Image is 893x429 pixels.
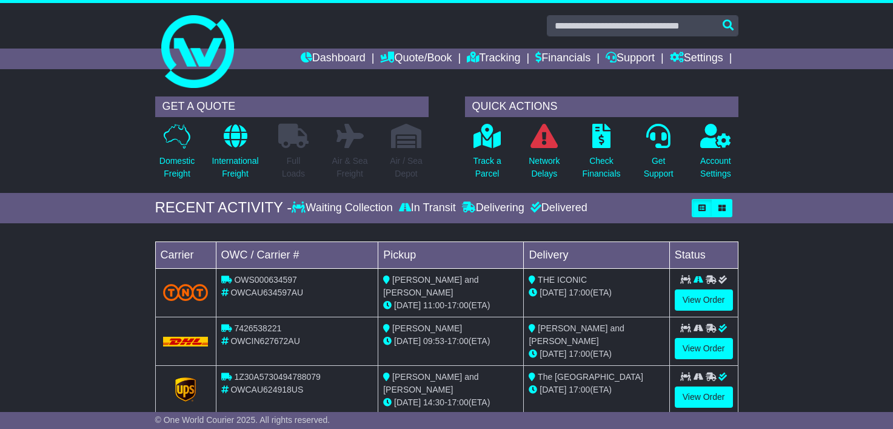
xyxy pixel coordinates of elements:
div: - (ETA) [383,299,518,312]
span: [PERSON_NAME] [392,323,462,333]
a: Quote/Book [380,49,452,69]
div: QUICK ACTIONS [465,96,738,117]
a: InternationalFreight [211,123,259,187]
p: Account Settings [700,155,731,180]
a: View Order [675,338,733,359]
span: [DATE] [540,288,566,297]
p: Check Financials [582,155,620,180]
span: 14:30 [423,397,444,407]
td: Carrier [155,242,216,268]
div: GET A QUOTE [155,96,429,117]
a: AccountSettings [700,123,732,187]
a: Settings [670,49,723,69]
a: CheckFinancials [581,123,621,187]
span: [DATE] [540,385,566,394]
img: GetCarrierServiceLogo [175,377,196,402]
a: NetworkDelays [528,123,560,187]
a: View Order [675,387,733,408]
p: Track a Parcel [473,155,501,180]
span: 17:00 [569,385,590,394]
span: OWS000634597 [234,275,297,285]
p: Air & Sea Freight [332,155,367,180]
p: Network Delays [529,155,560,180]
span: OWCAU624918US [230,385,303,394]
div: - (ETA) [383,335,518,348]
p: International Freight [212,155,258,180]
a: Tracking [467,49,520,69]
a: Dashboard [301,49,366,69]
a: GetSupport [643,123,674,187]
span: 17:00 [569,349,590,359]
p: Full Loads [278,155,309,180]
span: © One World Courier 2025. All rights reserved. [155,415,330,425]
img: DHL.png [163,337,209,346]
span: [PERSON_NAME] and [PERSON_NAME] [383,275,478,297]
a: Support [606,49,655,69]
div: Waiting Collection [292,201,395,215]
span: [DATE] [394,336,421,346]
p: Get Support [644,155,674,180]
span: 17:00 [447,397,469,407]
img: TNT_Domestic.png [163,284,209,300]
span: 1Z30A5730494788079 [234,372,320,382]
a: Financials [535,49,590,69]
span: 11:00 [423,300,444,310]
span: [DATE] [394,300,421,310]
div: Delivering [459,201,527,215]
td: Status [669,242,738,268]
p: Domestic Freight [159,155,195,180]
span: 17:00 [569,288,590,297]
span: THE ICONIC [538,275,587,285]
span: [DATE] [540,349,566,359]
div: (ETA) [529,348,664,360]
span: 7426538221 [234,323,281,333]
a: View Order [675,289,733,311]
span: OWCIN627672AU [230,336,299,346]
span: 17:00 [447,336,469,346]
a: Track aParcel [473,123,502,187]
span: 17:00 [447,300,469,310]
div: In Transit [396,201,459,215]
td: OWC / Carrier # [216,242,378,268]
span: [PERSON_NAME] and [PERSON_NAME] [529,323,624,346]
span: 09:53 [423,336,444,346]
span: OWCAU634597AU [230,288,303,297]
p: Air / Sea Depot [390,155,423,180]
span: [PERSON_NAME] and [PERSON_NAME] [383,372,478,394]
td: Pickup [378,242,524,268]
div: Delivered [527,201,587,215]
div: - (ETA) [383,396,518,409]
span: [DATE] [394,397,421,407]
div: RECENT ACTIVITY - [155,199,292,217]
span: The [GEOGRAPHIC_DATA] [538,372,643,382]
td: Delivery [524,242,669,268]
a: DomesticFreight [159,123,195,187]
div: (ETA) [529,383,664,396]
div: (ETA) [529,286,664,299]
